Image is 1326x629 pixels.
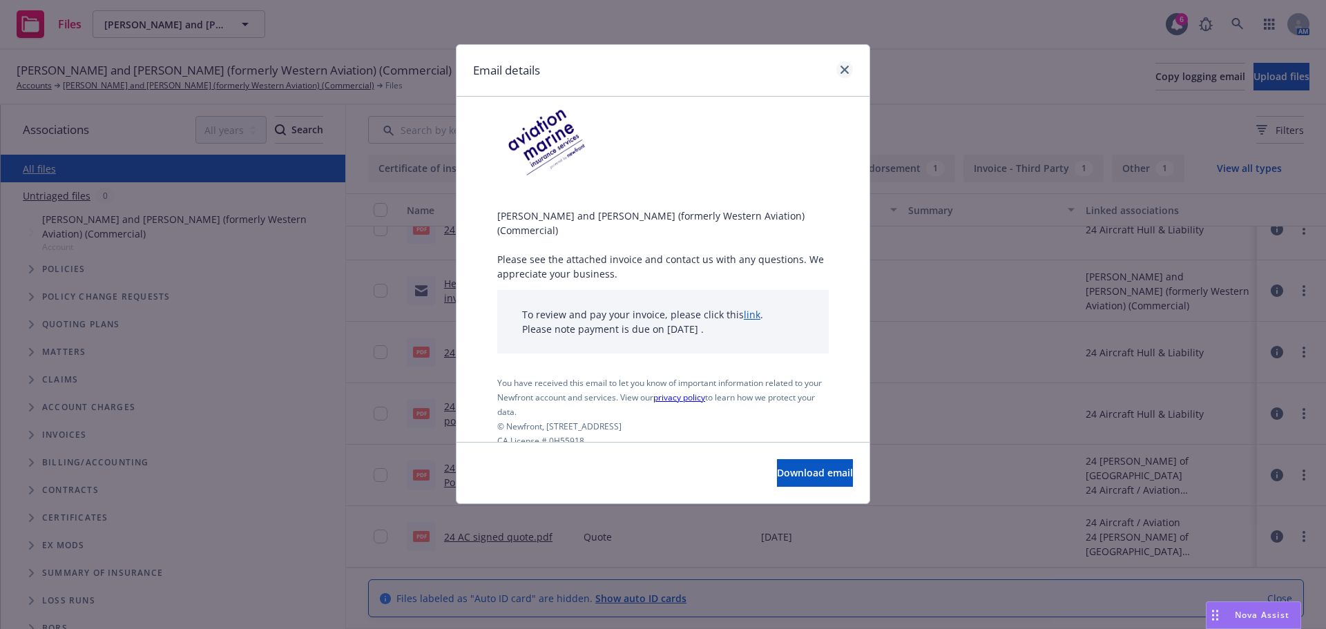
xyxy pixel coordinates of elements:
[1206,601,1301,629] button: Nova Assist
[777,466,853,479] span: Download email
[744,308,760,321] a: link
[497,435,584,447] span: CA License # 0H55918
[497,209,829,238] p: [PERSON_NAME] and [PERSON_NAME] (formerly Western Aviation) (Commercial)
[777,459,853,487] button: Download email
[497,101,597,184] img: 1677613321914_Aviation%20Marine%20Newfront%20Logo_01GTCRQKQ939XNMJWCKKDG6DYW.png
[473,61,540,79] h1: Email details
[497,420,622,432] span: © Newfront, [STREET_ADDRESS]
[836,61,853,78] a: close
[1207,602,1224,628] div: Drag to move
[522,307,804,336] p: To review and pay your invoice, please click this . Please note payment is due on [DATE] .
[653,391,705,403] a: privacy policy
[497,377,822,418] span: You have received this email to let you know of important information related to your Newfront ac...
[497,252,829,281] p: Please see the attached invoice and contact us with any questions. We appreciate your business.
[1235,609,1289,621] span: Nova Assist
